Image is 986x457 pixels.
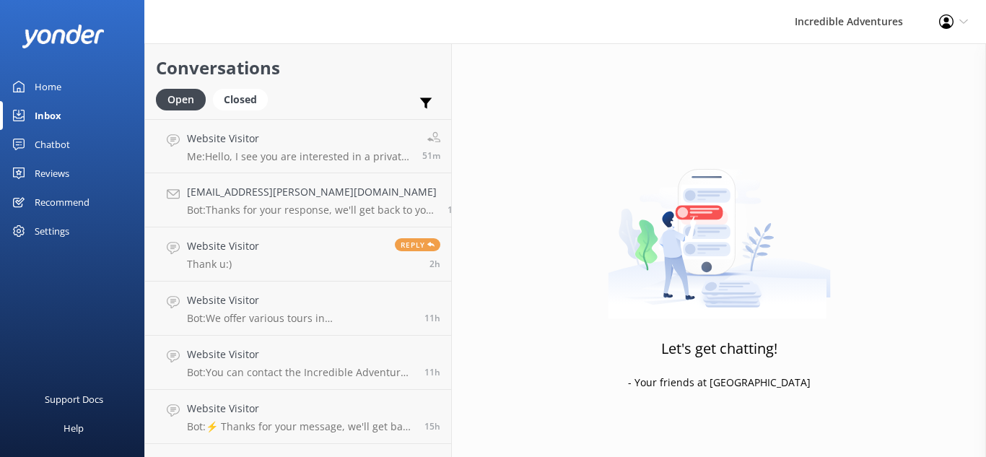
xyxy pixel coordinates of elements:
[187,401,414,417] h4: Website Visitor
[187,238,259,254] h4: Website Visitor
[35,130,70,159] div: Chatbot
[424,420,440,432] span: Sep 29 2025 09:33pm (UTC -07:00) America/Los_Angeles
[156,89,206,110] div: Open
[424,366,440,378] span: Sep 30 2025 01:13am (UTC -07:00) America/Los_Angeles
[35,159,69,188] div: Reviews
[661,337,777,360] h3: Let's get chatting!
[187,150,411,163] p: Me: Hello, I see you are interested in a private tour? Please let me know if I can help. You can ...
[35,72,61,101] div: Home
[145,282,451,336] a: Website VisitorBot:We offer various tours in [GEOGRAPHIC_DATA]! Check out all our Yosemite Tours ...
[35,101,61,130] div: Inbox
[213,89,268,110] div: Closed
[424,312,440,324] span: Sep 30 2025 01:29am (UTC -07:00) America/Los_Angeles
[628,375,811,391] p: - Your friends at [GEOGRAPHIC_DATA]
[156,91,213,107] a: Open
[608,139,831,319] img: artwork of a man stealing a conversation from at giant smartphone
[187,204,437,217] p: Bot: Thanks for your response, we'll get back to you as soon as we can during opening hours.
[187,292,414,308] h4: Website Visitor
[145,173,451,227] a: [EMAIL_ADDRESS][PERSON_NAME][DOMAIN_NAME]Bot:Thanks for your response, we'll get back to you as s...
[45,385,103,414] div: Support Docs
[187,366,414,379] p: Bot: You can contact the Incredible Adventures team at [PHONE_NUMBER], or by emailing [EMAIL_ADDR...
[187,258,259,271] p: Thank u:)
[187,420,414,433] p: Bot: ⚡ Thanks for your message, we'll get back to you as soon as we can. You're also welcome to k...
[145,227,451,282] a: Website VisitorThank u:)Reply2h
[145,390,451,444] a: Website VisitorBot:⚡ Thanks for your message, we'll get back to you as soon as we can. You're als...
[22,25,105,48] img: yonder-white-logo.png
[187,312,414,325] p: Bot: We offer various tours in [GEOGRAPHIC_DATA]! Check out all our Yosemite Tours at [URL][DOMAI...
[213,91,275,107] a: Closed
[145,119,451,173] a: Website VisitorMe:Hello, I see you are interested in a private tour? Please let me know if I can ...
[156,54,440,82] h2: Conversations
[64,414,84,443] div: Help
[395,238,440,251] span: Reply
[429,258,440,270] span: Sep 30 2025 10:56am (UTC -07:00) America/Los_Angeles
[145,336,451,390] a: Website VisitorBot:You can contact the Incredible Adventures team at [PHONE_NUMBER], or by emaili...
[35,217,69,245] div: Settings
[187,131,411,147] h4: Website Visitor
[187,184,437,200] h4: [EMAIL_ADDRESS][PERSON_NAME][DOMAIN_NAME]
[187,347,414,362] h4: Website Visitor
[35,188,90,217] div: Recommend
[448,204,458,216] span: Sep 30 2025 11:49am (UTC -07:00) America/Los_Angeles
[422,149,440,162] span: Sep 30 2025 12:05pm (UTC -07:00) America/Los_Angeles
